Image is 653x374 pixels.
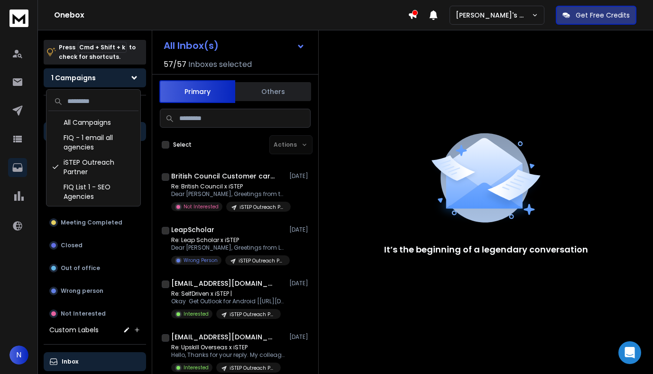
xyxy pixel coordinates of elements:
[49,325,99,335] h3: Custom Labels
[230,365,275,372] p: iSTEP Outreach Partner
[171,225,214,234] h1: LeapScholar
[188,59,252,70] h3: Inboxes selected
[48,130,138,155] div: FIQ - 1 email all agencies
[576,10,630,20] p: Get Free Credits
[289,226,311,234] p: [DATE]
[184,364,209,371] p: Interested
[289,172,311,180] p: [DATE]
[51,73,96,83] h1: 1 Campaigns
[48,115,138,130] div: All Campaigns
[239,257,284,264] p: iSTEP Outreach Partner
[184,310,209,318] p: Interested
[164,59,186,70] span: 57 / 57
[44,103,146,116] h3: Filters
[164,41,219,50] h1: All Inbox(s)
[171,279,276,288] h1: [EMAIL_ADDRESS][DOMAIN_NAME]
[48,179,138,204] div: FIQ List 1 - SEO Agencies
[384,243,588,256] p: It’s the beginning of a legendary conversation
[171,351,285,359] p: Hello, Thanks for your reply. My colleague
[171,171,276,181] h1: British Council Customer care India
[235,81,311,102] button: Others
[78,42,127,53] span: Cmd + Shift + k
[61,219,122,226] p: Meeting Completed
[9,346,28,365] span: N
[239,204,285,211] p: iSTEP Outreach Partner
[456,10,532,20] p: [PERSON_NAME]'s Workspace
[62,358,78,365] p: Inbox
[61,264,100,272] p: Out of office
[61,310,106,318] p: Not Interested
[48,155,138,179] div: iSTEP Outreach Partner
[54,9,408,21] h1: Onebox
[289,280,311,287] p: [DATE]
[171,332,276,342] h1: [EMAIL_ADDRESS][DOMAIN_NAME]
[171,244,285,252] p: Dear [PERSON_NAME], Greetings from Leap!
[61,242,83,249] p: Closed
[9,9,28,27] img: logo
[171,344,285,351] p: Re: Upskill Overseas x iSTEP
[171,190,285,198] p: Dear [PERSON_NAME], Greetings from the
[230,311,275,318] p: iSTEP Outreach Partner
[171,236,285,244] p: Re: Leap Scholar x iSTEP
[618,341,641,364] div: Open Intercom Messenger
[184,257,218,264] p: Wrong Person
[171,298,285,305] p: Okay Get Outlook for Android [[URL][DOMAIN_NAME]] -----------------------------------------------...
[171,183,285,190] p: Re: British Council x iSTEP
[184,203,219,210] p: Not Interested
[61,287,103,295] p: Wrong person
[171,290,285,298] p: Re: SelfDriven x iSTEP |
[173,141,192,149] label: Select
[289,333,311,341] p: [DATE]
[159,80,235,103] button: Primary
[59,43,136,62] p: Press to check for shortcuts.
